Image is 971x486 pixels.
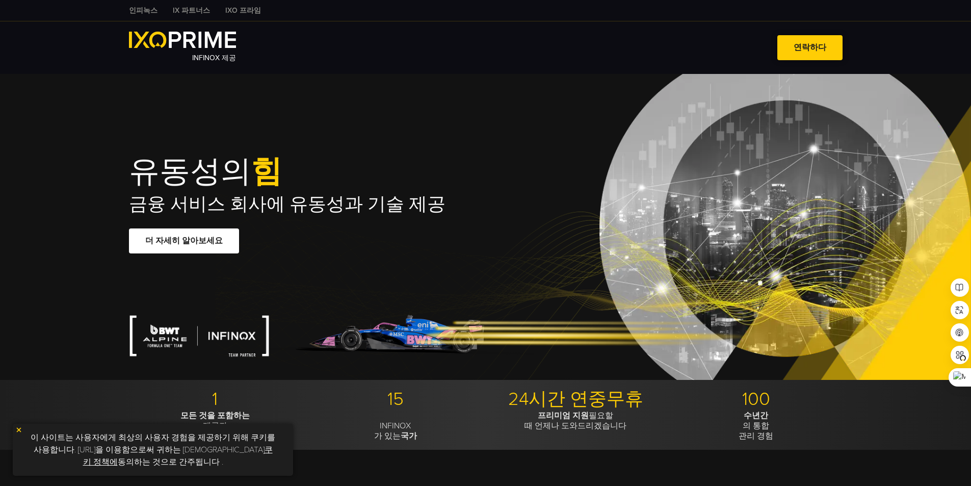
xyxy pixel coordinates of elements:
[538,411,589,421] font: 프리미엄 지원
[508,388,643,410] font: 24시간 연중무휴
[589,411,613,421] font: 필요할
[192,54,236,62] font: INFINOX 제공
[380,421,411,431] font: INFINOX
[129,193,445,215] font: 금융 서비스 회사에 유동성과 기술 제공
[401,431,417,441] font: 국가
[212,388,218,410] font: 1
[374,431,401,441] font: 가 있는
[129,154,251,190] font: 유동성의
[121,5,165,16] a: 인피녹스
[743,421,769,431] font: 의 통합
[173,6,210,15] font: IX 파트너스
[31,432,275,455] font: 이 사이트는 사용자에게 최상의 사용자 경험을 제공하기 위해 쿠키를 사용합니다. [URL]을 이용함으로써 귀하는 [DEMOGRAPHIC_DATA]
[203,421,227,431] font: 제공자
[387,388,404,410] font: 15
[744,411,768,421] font: 수년간
[180,411,250,421] font: 모든 것을 포함하는
[145,236,223,246] font: 더 자세히 알아보세요
[742,388,770,410] font: 100
[794,42,826,53] font: 연락하다
[251,154,282,190] font: 힘
[129,6,158,15] font: 인피녹스
[118,457,223,467] font: 동의하는 것으로 간주됩니다 .
[129,32,237,64] a: INFINOX 제공
[165,5,218,16] a: IX 파트너스
[524,421,626,431] font: 때 언제나 도와드리겠습니다
[225,6,261,15] font: IXO 프라임
[218,5,269,16] a: IXO 프라임
[15,426,22,433] img: 노란색 닫기 아이콘
[739,431,773,441] font: 관리 경험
